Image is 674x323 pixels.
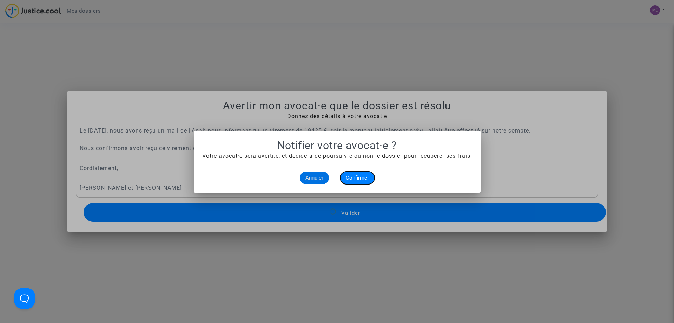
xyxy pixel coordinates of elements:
[300,172,329,184] button: Annuler
[202,139,472,152] h1: Notifier votre avocat·e ?
[340,172,375,184] button: Confirmer
[202,153,472,159] span: Votre avocat·e sera averti.e, et décidera de poursuivre ou non le dossier pour récupérer ses frais.
[305,175,323,181] span: Annuler
[346,175,369,181] span: Confirmer
[14,288,35,309] iframe: Help Scout Beacon - Open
